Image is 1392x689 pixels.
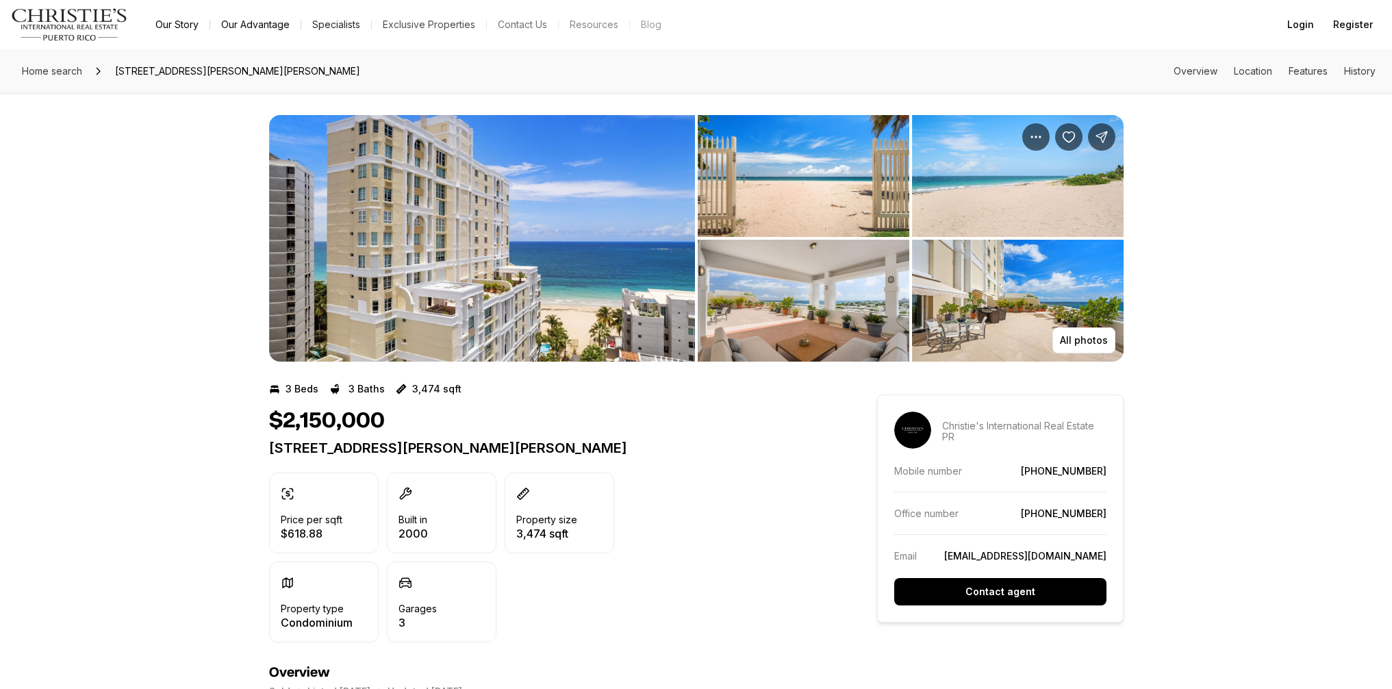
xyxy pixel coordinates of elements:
button: Login [1279,11,1322,38]
a: Blog [630,15,672,34]
button: View image gallery [269,115,695,362]
a: Skip to: Location [1234,65,1272,77]
p: Property size [516,514,577,525]
a: Skip to: Overview [1174,65,1217,77]
div: Listing Photos [269,115,1124,362]
a: [PHONE_NUMBER] [1021,465,1106,477]
p: 3 Baths [349,384,385,394]
button: Property options [1022,123,1050,151]
button: Contact agent [894,578,1106,605]
p: 3,474 sqft [516,528,577,539]
p: Price per sqft [281,514,342,525]
h1: $2,150,000 [269,408,385,434]
button: Register [1325,11,1381,38]
button: Share Property: 6 CARRION COURT ST #801 [1088,123,1115,151]
a: Home search [16,60,88,82]
p: $618.88 [281,528,342,539]
a: Skip to: History [1344,65,1376,77]
a: Our Advantage [210,15,301,34]
p: 3 Beds [286,384,318,394]
a: Specialists [301,15,371,34]
li: 2 of 7 [698,115,1124,362]
a: Our Story [144,15,210,34]
p: 2000 [398,528,428,539]
p: Property type [281,603,344,614]
span: Login [1287,19,1314,30]
img: logo [11,8,128,41]
p: Office number [894,508,959,519]
li: 1 of 7 [269,115,695,362]
button: 3 Baths [329,378,385,400]
button: View image gallery [912,240,1124,362]
h4: Overview [269,664,828,681]
span: [STREET_ADDRESS][PERSON_NAME][PERSON_NAME] [110,60,366,82]
p: Built in [398,514,427,525]
button: Contact Us [487,15,558,34]
button: Save Property: 6 CARRION COURT ST #801 [1055,123,1083,151]
a: Resources [559,15,629,34]
nav: Page section menu [1174,66,1376,77]
a: Exclusive Properties [372,15,486,34]
p: Christie's International Real Estate PR [942,421,1106,442]
button: View image gallery [698,240,909,362]
button: All photos [1052,327,1115,353]
p: [STREET_ADDRESS][PERSON_NAME][PERSON_NAME] [269,440,828,456]
p: Garages [398,603,437,614]
p: Contact agent [965,586,1035,597]
span: Home search [22,65,82,77]
p: Mobile number [894,465,962,477]
button: View image gallery [698,115,909,237]
a: [PHONE_NUMBER] [1021,508,1106,519]
p: Condominium [281,617,353,628]
p: All photos [1060,335,1108,346]
p: Email [894,550,917,562]
span: Register [1333,19,1373,30]
p: 3 [398,617,437,628]
p: 3,474 sqft [412,384,461,394]
button: View image gallery [912,115,1124,237]
a: [EMAIL_ADDRESS][DOMAIN_NAME] [944,550,1106,562]
a: Skip to: Features [1289,65,1328,77]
